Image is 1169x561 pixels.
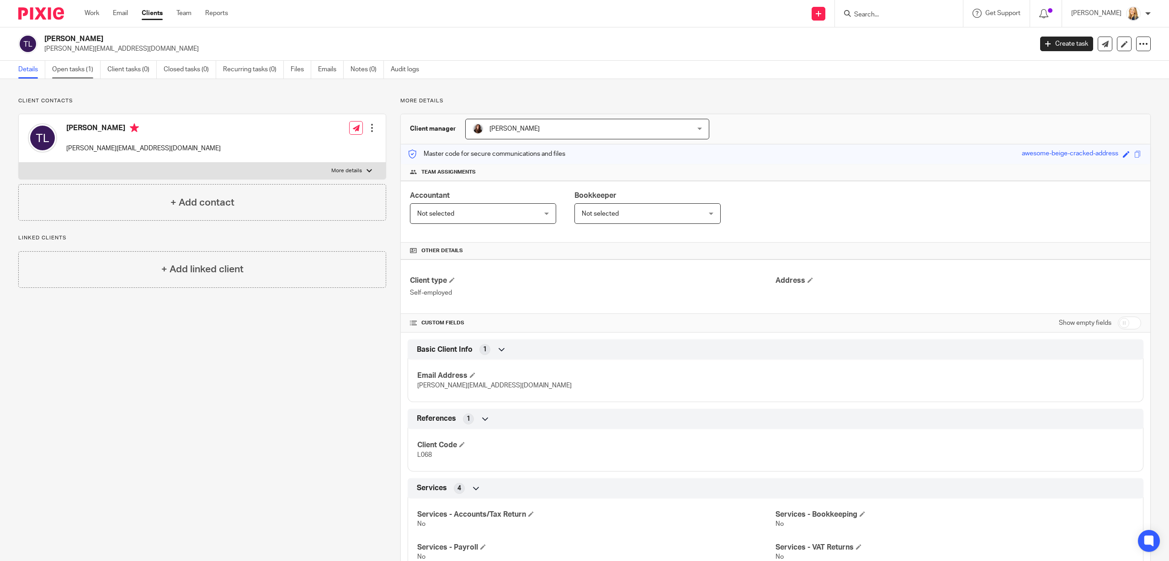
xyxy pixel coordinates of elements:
h4: Client type [410,276,776,286]
h4: CUSTOM FIELDS [410,319,776,327]
a: Notes (0) [351,61,384,79]
a: Emails [318,61,344,79]
a: Create task [1040,37,1093,51]
img: Headshot%20White%20Background.jpg [1126,6,1141,21]
label: Show empty fields [1059,318,1111,328]
span: Services [417,483,447,493]
div: awesome-beige-cracked-address [1022,149,1118,159]
span: Team assignments [421,169,476,176]
p: Client contacts [18,97,386,105]
h3: Client manager [410,124,456,133]
span: Not selected [417,211,454,217]
a: Files [291,61,311,79]
a: Reports [205,9,228,18]
h2: [PERSON_NAME] [44,34,830,44]
p: More details [400,97,1151,105]
span: Get Support [985,10,1020,16]
h4: + Add contact [170,196,234,210]
a: Details [18,61,45,79]
span: No [417,554,425,560]
a: Email [113,9,128,18]
span: Bookkeeper [574,192,616,199]
span: No [776,554,784,560]
span: [PERSON_NAME] [489,126,540,132]
span: 1 [467,414,470,423]
span: Other details [421,247,463,254]
input: Search [853,11,935,19]
p: [PERSON_NAME][EMAIL_ADDRESS][DOMAIN_NAME] [44,44,1026,53]
span: Not selected [582,211,619,217]
h4: Services - Bookkeeping [776,510,1134,519]
img: IMG_0011.jpg [473,123,484,134]
span: 1 [483,345,487,354]
span: References [417,414,456,423]
h4: [PERSON_NAME] [66,123,221,135]
a: Work [85,9,99,18]
h4: Address [776,276,1141,286]
h4: Services - VAT Returns [776,543,1134,552]
span: L068 [417,452,432,458]
h4: + Add linked client [161,262,244,276]
a: Audit logs [391,61,426,79]
img: Pixie [18,7,64,20]
h4: Client Code [417,440,776,450]
h4: Email Address [417,371,776,381]
span: Accountant [410,192,450,199]
span: 4 [457,484,461,493]
a: Clients [142,9,163,18]
span: [PERSON_NAME][EMAIL_ADDRESS][DOMAIN_NAME] [417,382,572,389]
img: svg%3E [28,123,57,153]
a: Open tasks (1) [52,61,101,79]
img: svg%3E [18,34,37,53]
a: Closed tasks (0) [164,61,216,79]
p: [PERSON_NAME][EMAIL_ADDRESS][DOMAIN_NAME] [66,144,221,153]
p: Self-employed [410,288,776,297]
p: Linked clients [18,234,386,242]
p: [PERSON_NAME] [1071,9,1121,18]
a: Recurring tasks (0) [223,61,284,79]
h4: Services - Payroll [417,543,776,552]
a: Team [176,9,191,18]
span: No [776,521,784,527]
p: Master code for secure communications and files [408,149,565,159]
i: Primary [130,123,139,132]
span: No [417,521,425,527]
a: Client tasks (0) [107,61,157,79]
span: Basic Client Info [417,345,473,355]
h4: Services - Accounts/Tax Return [417,510,776,519]
p: More details [331,167,362,175]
